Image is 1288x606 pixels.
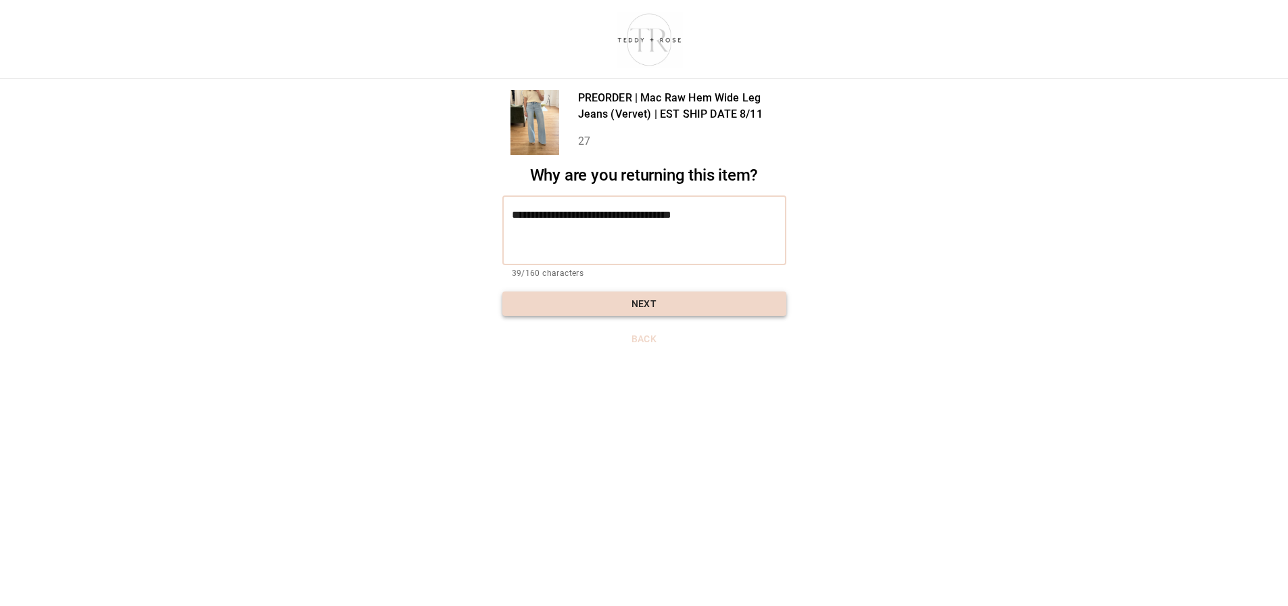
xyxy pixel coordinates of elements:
[502,292,786,317] button: Next
[502,166,786,185] h2: Why are you returning this item?
[611,10,688,68] img: shop-teddyrose.myshopify.com-d93983e8-e25b-478f-b32e-9430bef33fdd
[578,90,786,122] p: PREORDER | Mac Raw Hem Wide Leg Jeans (Vervet) | EST SHIP DATE 8/11
[502,327,786,352] button: Back
[578,133,786,149] p: 27
[512,267,777,281] p: 39/160 characters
